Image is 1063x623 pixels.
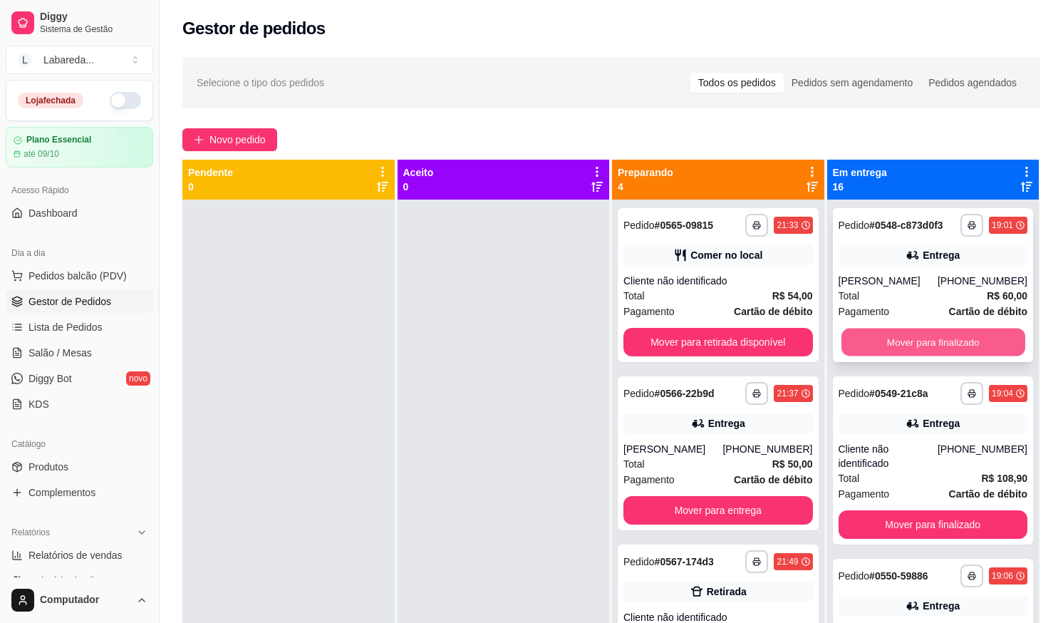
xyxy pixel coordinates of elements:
[839,274,938,288] div: [PERSON_NAME]
[28,371,72,386] span: Diggy Bot
[623,456,645,472] span: Total
[6,341,153,364] a: Salão / Mesas
[28,548,123,562] span: Relatórios de vendas
[6,290,153,313] a: Gestor de Pedidos
[6,46,153,74] button: Select a team
[833,180,887,194] p: 16
[24,148,59,160] article: até 09/10
[623,288,645,304] span: Total
[839,486,890,502] span: Pagamento
[949,488,1027,500] strong: Cartão de débito
[28,485,95,500] span: Complementos
[6,127,153,168] a: Plano Essencialaté 09/10
[839,388,870,399] span: Pedido
[618,180,673,194] p: 4
[6,6,153,40] a: DiggySistema de Gestão
[6,481,153,504] a: Complementos
[209,132,266,148] span: Novo pedido
[992,570,1013,582] div: 19:06
[6,570,153,592] a: Relatório de clientes
[40,24,147,35] span: Sistema de Gestão
[777,220,798,231] div: 21:33
[11,527,50,538] span: Relatórios
[938,442,1027,470] div: [PHONE_NUMBER]
[28,206,78,220] span: Dashboard
[6,433,153,455] div: Catálogo
[655,388,715,399] strong: # 0566-22b9d
[6,242,153,264] div: Dia a dia
[839,470,860,486] span: Total
[772,458,813,470] strong: R$ 50,00
[777,388,798,399] div: 21:37
[6,544,153,567] a: Relatórios de vendas
[28,346,92,360] span: Salão / Mesas
[777,556,798,567] div: 21:49
[6,367,153,390] a: Diggy Botnovo
[40,594,130,607] span: Computador
[188,180,233,194] p: 0
[188,165,233,180] p: Pendente
[623,220,655,231] span: Pedido
[623,496,813,525] button: Mover para entrega
[923,599,960,613] div: Entrega
[403,180,434,194] p: 0
[839,510,1028,539] button: Mover para finalizado
[655,556,714,567] strong: # 0567-174d3
[6,455,153,478] a: Produtos
[921,73,1025,93] div: Pedidos agendados
[722,442,812,456] div: [PHONE_NUMBER]
[869,388,928,399] strong: # 0549-21c8a
[182,17,326,40] h2: Gestor de pedidos
[623,304,675,319] span: Pagamento
[623,556,655,567] span: Pedido
[833,165,887,180] p: Em entrega
[707,585,747,599] div: Retirada
[18,53,32,67] span: L
[623,388,655,399] span: Pedido
[839,288,860,304] span: Total
[28,397,49,411] span: KDS
[26,135,91,145] article: Plano Essencial
[734,306,812,317] strong: Cartão de débito
[981,473,1027,484] strong: R$ 108,90
[194,135,204,145] span: plus
[28,269,127,283] span: Pedidos balcão (PDV)
[18,93,83,108] div: Loja fechada
[690,248,762,262] div: Comer no local
[923,248,960,262] div: Entrega
[6,202,153,225] a: Dashboard
[869,570,928,582] strong: # 0550-59886
[623,328,813,356] button: Mover para retirada disponível
[6,316,153,339] a: Lista de Pedidos
[690,73,784,93] div: Todos os pedidos
[6,179,153,202] div: Acesso Rápido
[784,73,921,93] div: Pedidos sem agendamento
[43,53,94,67] div: Labareda ...
[839,442,938,470] div: Cliente não identificado
[987,290,1027,302] strong: R$ 60,00
[28,460,68,474] span: Produtos
[938,274,1027,288] div: [PHONE_NUMBER]
[182,128,277,151] button: Novo pedido
[6,393,153,416] a: KDS
[655,220,714,231] strong: # 0565-09815
[734,474,812,485] strong: Cartão de débito
[992,220,1013,231] div: 19:01
[28,294,111,309] span: Gestor de Pedidos
[28,574,119,588] span: Relatório de clientes
[623,442,722,456] div: [PERSON_NAME]
[623,472,675,488] span: Pagamento
[403,165,434,180] p: Aceito
[839,570,870,582] span: Pedido
[6,583,153,617] button: Computador
[197,75,324,91] span: Selecione o tipo dos pedidos
[841,329,1025,356] button: Mover para finalizado
[839,304,890,319] span: Pagamento
[6,264,153,287] button: Pedidos balcão (PDV)
[869,220,943,231] strong: # 0548-c873d0f3
[40,11,147,24] span: Diggy
[110,92,141,109] button: Alterar Status
[949,306,1027,317] strong: Cartão de débito
[708,416,745,431] div: Entrega
[923,416,960,431] div: Entrega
